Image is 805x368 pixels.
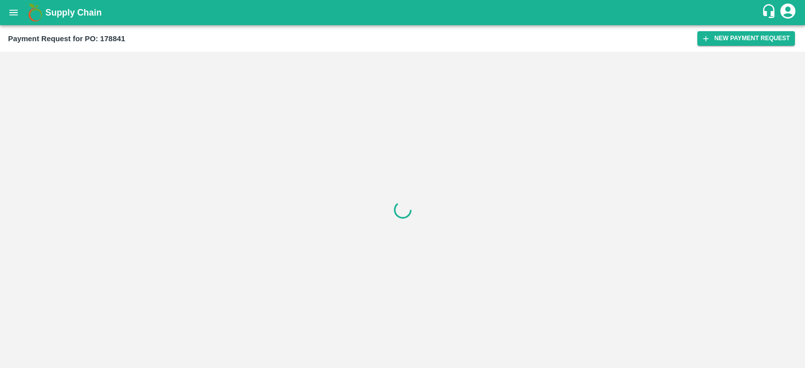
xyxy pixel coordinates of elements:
button: open drawer [2,1,25,24]
img: logo [25,3,45,23]
b: Payment Request for PO: 178841 [8,35,125,43]
div: account of current user [779,2,797,23]
a: Supply Chain [45,6,761,20]
div: customer-support [761,4,779,22]
b: Supply Chain [45,8,102,18]
button: New Payment Request [697,31,795,46]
